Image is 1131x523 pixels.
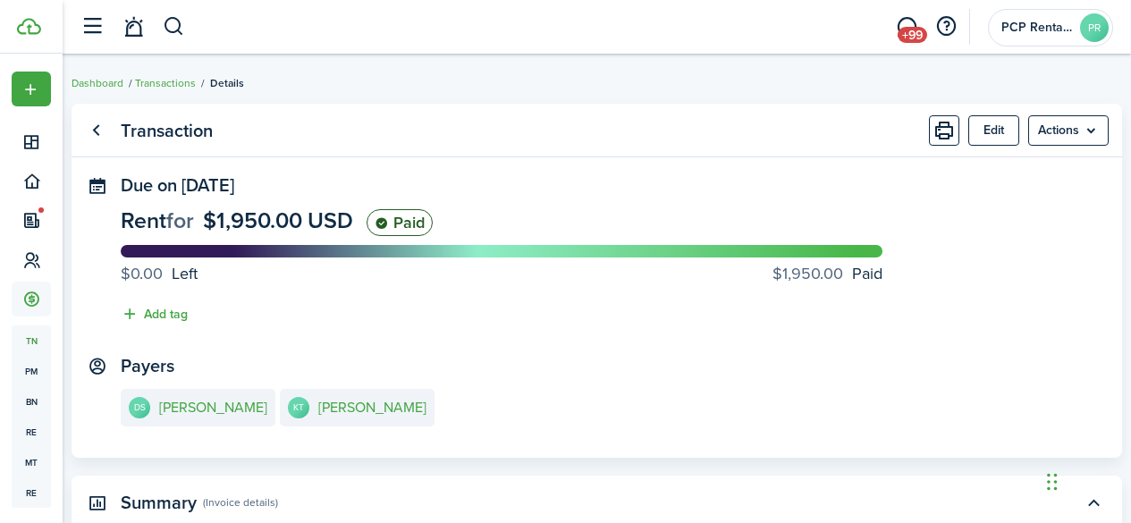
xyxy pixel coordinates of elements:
[367,209,433,236] status: Paid
[288,397,309,418] avatar-text: KT
[121,172,234,198] span: Due on [DATE]
[166,204,194,237] span: for
[1042,437,1131,523] iframe: Chat Widget
[159,400,267,416] e-details-info-title: [PERSON_NAME]
[318,400,426,416] e-details-info-title: [PERSON_NAME]
[121,262,163,286] progress-caption-label-value: $0.00
[12,477,51,508] a: re
[116,4,150,50] a: Notifications
[163,12,185,42] button: Search
[929,115,959,146] button: Print
[121,493,197,513] panel-main-title: Summary
[72,75,123,91] a: Dashboard
[1028,115,1109,146] button: Open menu
[12,447,51,477] a: mt
[898,27,927,43] span: +99
[1080,13,1109,42] avatar-text: PR
[772,262,882,286] progress-caption-label: Paid
[121,121,213,141] panel-main-title: Transaction
[12,356,51,386] a: pm
[280,389,435,426] a: KT[PERSON_NAME]
[17,18,41,35] img: TenantCloud
[772,262,843,286] progress-caption-label-value: $1,950.00
[203,494,278,510] panel-main-subtitle: (Invoice details)
[890,4,924,50] a: Messaging
[12,417,51,447] a: re
[12,325,51,356] a: tn
[12,72,51,106] button: Open menu
[121,389,275,426] a: DS[PERSON_NAME]
[1047,455,1058,509] div: Drag
[121,304,188,325] button: Add tag
[968,115,1019,146] button: Edit
[80,115,111,146] a: Go back
[121,262,198,286] progress-caption-label: Left
[121,356,174,376] panel-main-title: Payers
[203,204,353,237] span: $1,950.00 USD
[12,386,51,417] a: bn
[75,10,109,44] button: Open sidebar
[1001,21,1073,34] span: PCP Rental Division
[210,75,244,91] span: Details
[129,397,150,418] avatar-text: DS
[121,204,166,237] span: Rent
[1028,115,1109,146] menu-btn: Actions
[931,12,961,42] button: Open resource center
[135,75,196,91] a: Transactions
